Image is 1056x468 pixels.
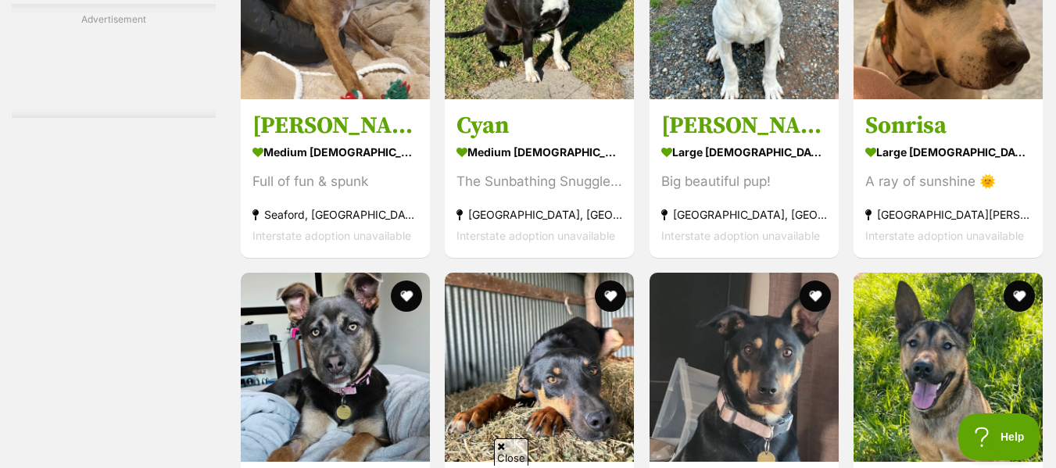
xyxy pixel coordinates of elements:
[12,4,216,118] div: Advertisement
[661,171,827,192] div: Big beautiful pup!
[456,111,622,141] h3: Cyan
[241,99,430,258] a: [PERSON_NAME] medium [DEMOGRAPHIC_DATA] Dog Full of fun & spunk Seaford, [GEOGRAPHIC_DATA] Inters...
[252,111,418,141] h3: [PERSON_NAME]
[445,273,634,462] img: Kyko - Australian Koolie x Australian Kelpie Dog
[252,229,411,242] span: Interstate adoption unavailable
[865,204,1031,225] strong: [GEOGRAPHIC_DATA][PERSON_NAME][GEOGRAPHIC_DATA]
[1004,280,1035,312] button: favourite
[865,229,1024,242] span: Interstate adoption unavailable
[456,204,622,225] strong: [GEOGRAPHIC_DATA], [GEOGRAPHIC_DATA]
[456,141,622,163] strong: medium [DEMOGRAPHIC_DATA] Dog
[456,229,615,242] span: Interstate adoption unavailable
[456,171,622,192] div: The Sunbathing Snugglebug
[958,413,1040,460] iframe: Help Scout Beacon - Open
[650,99,839,258] a: [PERSON_NAME] large [DEMOGRAPHIC_DATA] Dog Big beautiful pup! [GEOGRAPHIC_DATA], [GEOGRAPHIC_DATA...
[596,280,627,312] button: favourite
[650,273,839,462] img: Ravenista - Australian Kelpie Dog
[854,273,1043,462] img: Jiraiya - German Shepherd Dog
[494,438,528,466] span: Close
[854,99,1043,258] a: Sonrisa large [DEMOGRAPHIC_DATA] Dog A ray of sunshine 🌞 [GEOGRAPHIC_DATA][PERSON_NAME][GEOGRAPHI...
[661,141,827,163] strong: large [DEMOGRAPHIC_DATA] Dog
[445,99,634,258] a: Cyan medium [DEMOGRAPHIC_DATA] Dog The Sunbathing Snugglebug [GEOGRAPHIC_DATA], [GEOGRAPHIC_DATA]...
[252,171,418,192] div: Full of fun & spunk
[661,111,827,141] h3: [PERSON_NAME]
[241,273,430,462] img: Xeinny - Australian Kelpie Dog
[800,280,831,312] button: favourite
[391,280,422,312] button: favourite
[865,171,1031,192] div: A ray of sunshine 🌞
[661,229,820,242] span: Interstate adoption unavailable
[865,111,1031,141] h3: Sonrisa
[865,141,1031,163] strong: large [DEMOGRAPHIC_DATA] Dog
[252,204,418,225] strong: Seaford, [GEOGRAPHIC_DATA]
[252,141,418,163] strong: medium [DEMOGRAPHIC_DATA] Dog
[661,204,827,225] strong: [GEOGRAPHIC_DATA], [GEOGRAPHIC_DATA]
